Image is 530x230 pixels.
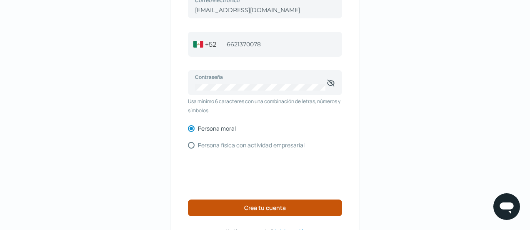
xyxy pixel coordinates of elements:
[195,73,327,81] label: Contraseña
[188,97,342,115] span: Usa mínimo 6 caracteres con una combinación de letras, números y símbolos
[198,142,305,148] label: Persona física con actividad empresarial
[205,39,216,49] span: +52
[498,198,515,215] img: chatIcon
[244,205,286,211] span: Crea tu cuenta
[198,126,236,131] label: Persona moral
[202,159,328,191] iframe: reCAPTCHA
[188,200,342,216] button: Crea tu cuenta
